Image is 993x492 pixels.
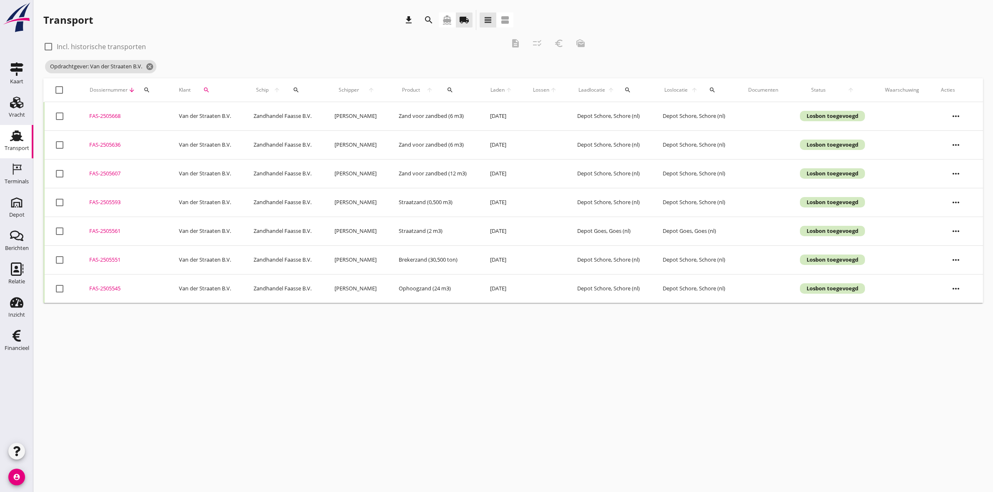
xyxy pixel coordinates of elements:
div: Transport [43,13,93,27]
div: FAS-2505545 [89,285,159,293]
td: [DATE] [480,217,523,245]
span: Laden [490,86,505,94]
span: Loslocatie [663,86,689,94]
div: Losbon toegevoegd [800,226,865,237]
div: Terminals [5,179,29,184]
div: Losbon toegevoegd [800,197,865,208]
div: Losbon toegevoegd [800,283,865,294]
td: Van der Straaten B.V. [169,245,244,274]
td: Depot Schore, Schore (nl) [653,188,738,217]
td: Zandhandel Faasse B.V. [244,188,324,217]
td: Depot Schore, Schore (nl) [653,159,738,188]
img: logo-small.a267ee39.svg [2,2,32,33]
i: arrow_upward [606,87,616,93]
i: arrow_downward [128,87,136,93]
td: Zandhandel Faasse B.V. [244,274,324,303]
span: Schipper [334,86,364,94]
div: FAS-2505593 [89,198,159,207]
td: [PERSON_NAME] [324,245,389,274]
td: Depot Schore, Schore (nl) [653,130,738,159]
td: [DATE] [480,102,523,131]
td: [DATE] [480,274,523,303]
div: Losbon toegevoegd [800,168,865,179]
i: arrow_upward [689,87,699,93]
td: [DATE] [480,159,523,188]
i: cancel [146,62,154,71]
td: Zandhandel Faasse B.V. [244,217,324,245]
i: more_horiz [944,162,968,185]
i: local_shipping [459,15,469,25]
i: view_headline [483,15,493,25]
i: more_horiz [944,105,968,128]
div: Transport [5,145,29,151]
div: Depot [9,212,25,217]
td: Van der Straaten B.V. [169,217,244,245]
td: Depot Schore, Schore (nl) [567,245,653,274]
i: account_circle [8,469,25,485]
i: more_horiz [944,277,968,300]
i: more_horiz [944,248,968,272]
i: search [624,87,631,93]
td: Depot Schore, Schore (nl) [567,130,653,159]
i: more_horiz [944,220,968,243]
i: search [293,87,299,93]
i: arrow_upward [505,87,513,93]
td: [PERSON_NAME] [324,130,389,159]
i: more_horiz [944,191,968,214]
i: search [143,87,150,93]
div: Acties [941,86,973,94]
i: directions_boat [442,15,452,25]
td: Zandhandel Faasse B.V. [244,159,324,188]
i: download [404,15,414,25]
td: Depot Schore, Schore (nl) [567,159,653,188]
td: Van der Straaten B.V. [169,130,244,159]
td: Zand voor zandbed (12 m3) [389,159,480,188]
div: Documenten [748,86,780,94]
i: arrow_upward [550,87,557,93]
div: Inzicht [8,312,25,317]
i: more_horiz [944,133,968,157]
td: Depot Schore, Schore (nl) [653,245,738,274]
td: Ophoogzand (24 m3) [389,274,480,303]
td: [PERSON_NAME] [324,188,389,217]
div: Financieel [5,345,29,351]
label: Incl. historische transporten [57,42,146,51]
i: arrow_upward [364,87,379,93]
span: Status [800,86,836,94]
td: Straatzand (2 m3) [389,217,480,245]
td: Zandhandel Faasse B.V. [244,245,324,274]
div: FAS-2505668 [89,112,159,120]
i: view_agenda [500,15,510,25]
div: Losbon toegevoegd [800,255,865,265]
td: Depot Goes, Goes (nl) [567,217,653,245]
i: arrow_upward [423,87,436,93]
div: Losbon toegevoegd [800,111,865,122]
span: Opdrachtgever: Van der Straaten B.V. [45,60,156,73]
i: arrow_upward [271,87,283,93]
td: [PERSON_NAME] [324,159,389,188]
div: FAS-2505561 [89,227,159,235]
td: [PERSON_NAME] [324,217,389,245]
td: Zand voor zandbed (6 m3) [389,102,480,131]
td: Van der Straaten B.V. [169,102,244,131]
i: arrow_upward [837,87,865,93]
div: FAS-2505636 [89,141,159,149]
td: Zand voor zandbed (6 m3) [389,130,480,159]
td: Depot Schore, Schore (nl) [653,274,738,303]
span: Schip [254,86,271,94]
div: Kaart [10,79,23,84]
span: Product [399,86,423,94]
td: Straatzand (0,500 m3) [389,188,480,217]
td: Van der Straaten B.V. [169,159,244,188]
td: Depot Schore, Schore (nl) [567,188,653,217]
td: Zandhandel Faasse B.V. [244,130,324,159]
td: Van der Straaten B.V. [169,274,244,303]
div: Losbon toegevoegd [800,140,865,150]
span: Laadlocatie [577,86,606,94]
i: search [709,87,716,93]
td: Depot Schore, Schore (nl) [567,102,653,131]
div: Vracht [9,112,25,117]
span: Dossiernummer [89,86,128,94]
td: [PERSON_NAME] [324,102,389,131]
td: Depot Schore, Schore (nl) [653,102,738,131]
